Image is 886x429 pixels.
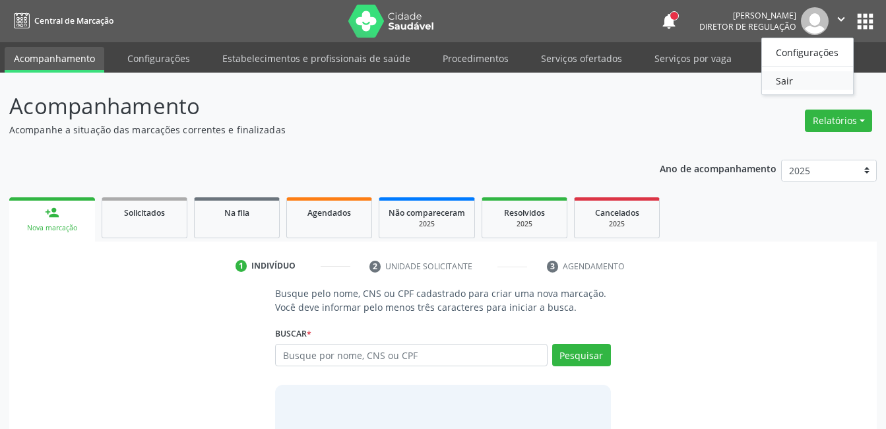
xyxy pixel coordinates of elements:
[552,344,611,366] button: Pesquisar
[5,47,104,73] a: Acompanhamento
[854,10,877,33] button: apps
[236,260,247,272] div: 1
[834,12,848,26] i: 
[18,223,86,233] div: Nova marcação
[9,10,113,32] a: Central de Marcação
[532,47,631,70] a: Serviços ofertados
[829,7,854,35] button: 
[124,207,165,218] span: Solicitados
[389,207,465,218] span: Não compareceram
[45,205,59,220] div: person_add
[595,207,639,218] span: Cancelados
[34,15,113,26] span: Central de Marcação
[9,123,617,137] p: Acompanhe a situação das marcações correntes e finalizadas
[251,260,296,272] div: Indivíduo
[213,47,420,70] a: Estabelecimentos e profissionais de saúde
[761,38,854,95] ul: 
[584,219,650,229] div: 2025
[275,344,547,366] input: Busque por nome, CNS ou CPF
[762,71,853,90] a: Sair
[307,207,351,218] span: Agendados
[660,160,776,176] p: Ano de acompanhamento
[762,43,853,61] a: Configurações
[389,219,465,229] div: 2025
[118,47,199,70] a: Configurações
[699,21,796,32] span: Diretor de regulação
[504,207,545,218] span: Resolvidos
[275,323,311,344] label: Buscar
[699,10,796,21] div: [PERSON_NAME]
[801,7,829,35] img: img
[805,110,872,132] button: Relatórios
[9,90,617,123] p: Acompanhamento
[491,219,557,229] div: 2025
[433,47,518,70] a: Procedimentos
[275,286,610,314] p: Busque pelo nome, CNS ou CPF cadastrado para criar uma nova marcação. Você deve informar pelo men...
[645,47,741,70] a: Serviços por vaga
[660,12,678,30] button: notifications
[224,207,249,218] span: Na fila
